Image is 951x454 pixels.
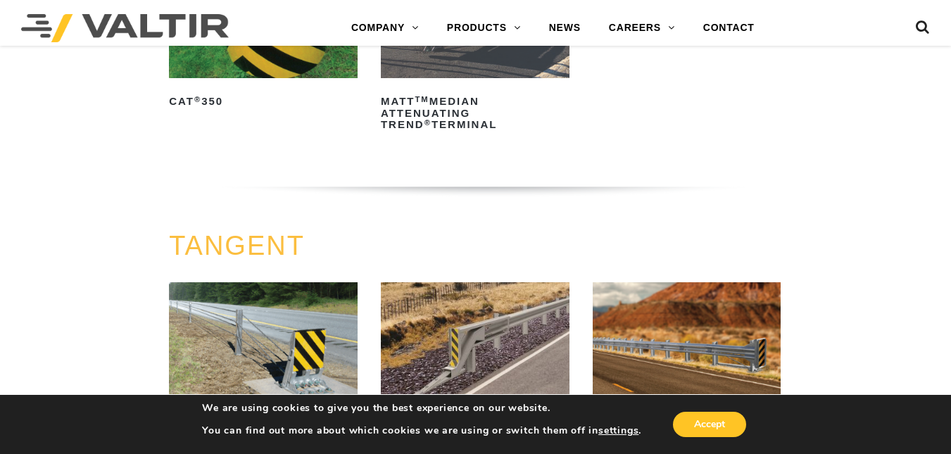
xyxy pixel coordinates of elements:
h2: CAT 350 [169,91,358,113]
sup: TM [415,95,429,103]
img: SoftStop System End Terminal [381,282,569,400]
a: CAREERS [595,14,689,42]
a: SoftStop®System [381,282,569,435]
button: settings [598,424,638,437]
p: You can find out more about which cookies we are using or switch them off in . [202,424,641,437]
sup: ® [194,95,201,103]
a: PRODUCTS [433,14,535,42]
button: Accept [673,412,746,437]
a: NEWS [535,14,595,42]
h2: MATT Median Attenuating TREND Terminal [381,91,569,137]
a: TANGENT [169,231,305,260]
a: CONTACT [689,14,769,42]
a: COMPANY [337,14,433,42]
sup: ® [424,118,432,127]
img: Valtir [21,14,229,42]
a: CET™CASS®End Terminal [169,282,358,435]
a: TREND®350 Tangent [593,282,781,435]
p: We are using cookies to give you the best experience on our website. [202,402,641,415]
